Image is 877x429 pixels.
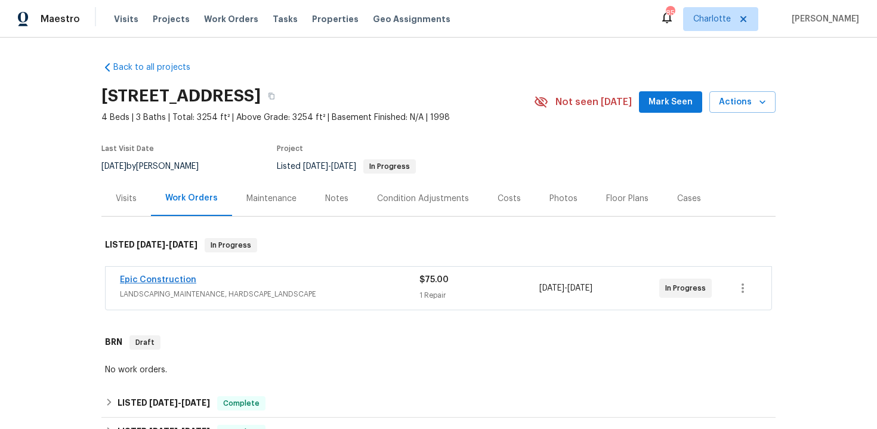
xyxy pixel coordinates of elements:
[101,162,126,171] span: [DATE]
[101,145,154,152] span: Last Visit Date
[666,7,674,19] div: 85
[101,112,534,124] span: 4 Beds | 3 Baths | Total: 3254 ft² | Above Grade: 3254 ft² | Basement Finished: N/A | 1998
[331,162,356,171] span: [DATE]
[303,162,356,171] span: -
[149,399,210,407] span: -
[181,399,210,407] span: [DATE]
[555,96,632,108] span: Not seen [DATE]
[312,13,359,25] span: Properties
[325,193,348,205] div: Notes
[567,284,592,292] span: [DATE]
[137,240,197,249] span: -
[101,90,261,102] h2: [STREET_ADDRESS]
[373,13,450,25] span: Geo Assignments
[149,399,178,407] span: [DATE]
[549,193,578,205] div: Photos
[719,95,766,110] span: Actions
[693,13,731,25] span: Charlotte
[677,193,701,205] div: Cases
[639,91,702,113] button: Mark Seen
[709,91,776,113] button: Actions
[246,193,297,205] div: Maintenance
[303,162,328,171] span: [DATE]
[539,284,564,292] span: [DATE]
[787,13,859,25] span: [PERSON_NAME]
[101,389,776,418] div: LISTED [DATE]-[DATE]Complete
[261,85,282,107] button: Copy Address
[105,364,772,376] div: No work orders.
[277,145,303,152] span: Project
[365,163,415,170] span: In Progress
[101,61,216,73] a: Back to all projects
[101,226,776,264] div: LISTED [DATE]-[DATE]In Progress
[137,240,165,249] span: [DATE]
[277,162,416,171] span: Listed
[204,13,258,25] span: Work Orders
[105,238,197,252] h6: LISTED
[101,323,776,362] div: BRN Draft
[101,159,213,174] div: by [PERSON_NAME]
[606,193,649,205] div: Floor Plans
[120,276,196,284] a: Epic Construction
[218,397,264,409] span: Complete
[153,13,190,25] span: Projects
[114,13,138,25] span: Visits
[165,192,218,204] div: Work Orders
[665,282,711,294] span: In Progress
[419,289,539,301] div: 1 Repair
[120,288,419,300] span: LANDSCAPING_MAINTENANCE, HARDSCAPE_LANDSCAPE
[41,13,80,25] span: Maestro
[169,240,197,249] span: [DATE]
[273,15,298,23] span: Tasks
[118,396,210,411] h6: LISTED
[105,335,122,350] h6: BRN
[539,282,592,294] span: -
[377,193,469,205] div: Condition Adjustments
[649,95,693,110] span: Mark Seen
[131,337,159,348] span: Draft
[206,239,256,251] span: In Progress
[498,193,521,205] div: Costs
[116,193,137,205] div: Visits
[419,276,449,284] span: $75.00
